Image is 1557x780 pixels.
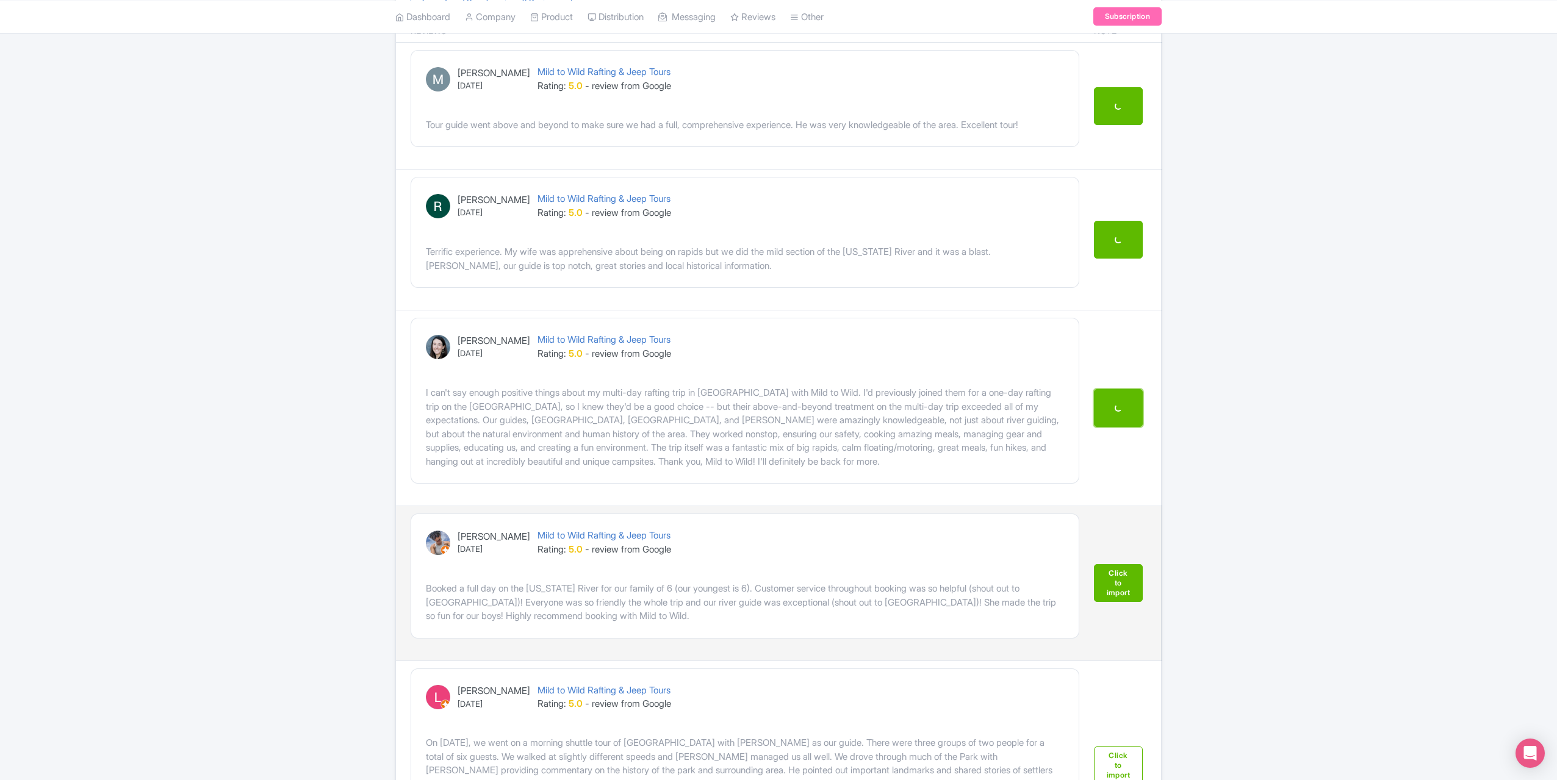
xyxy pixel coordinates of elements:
div: Tour guide went above and beyond to make sure we had a full, comprehensive experience. He was ver... [426,118,1064,132]
span: Mild to Wild Rafting & Jeep Tours [538,66,671,77]
strong: 5.0 [569,543,583,555]
div: Booked a full day on the [US_STATE] River for our family of 6 (our youngest is 6). Customer servi... [426,582,1064,623]
a: Click to import [1094,564,1143,602]
strong: 5.0 [569,698,583,709]
strong: 5.0 [569,207,583,218]
small: [DATE] [458,543,530,556]
span: Rating: [538,698,566,709]
span: - review from Google [585,348,671,359]
span: Mild to Wild Rafting & Jeep Tours [538,193,671,204]
strong: 5.0 [569,348,583,359]
div: I can't say enough positive things about my multi-day rafting trip in [GEOGRAPHIC_DATA] with Mild... [426,386,1064,468]
span: Mild to Wild Rafting & Jeep Tours [538,684,671,696]
div: Open Intercom Messenger [1516,739,1545,768]
strong: 5.0 [569,80,583,91]
a: Subscription [1093,7,1162,26]
span: Rating: [538,348,566,359]
a: [PERSON_NAME] [458,685,530,696]
a: [PERSON_NAME] [458,67,530,79]
small: [DATE] [458,207,530,219]
small: [DATE] [458,348,530,360]
span: Rating: [538,543,566,555]
span: - review from Google [585,207,671,218]
span: - review from Google [585,698,671,709]
div: Terrific experience. My wife was apprehensive about being on rapids but we did the mild section o... [426,245,1064,273]
span: - review from Google [585,543,671,555]
span: Rating: [538,207,566,218]
span: Mild to Wild Rafting & Jeep Tours [538,334,671,345]
span: Mild to Wild Rafting & Jeep Tours [538,529,671,541]
small: [DATE] [458,80,530,92]
a: [PERSON_NAME] [458,194,530,206]
a: [PERSON_NAME] [458,335,530,346]
span: - review from Google [585,80,671,91]
small: [DATE] [458,698,530,710]
span: Rating: [538,80,566,91]
a: [PERSON_NAME] [458,531,530,542]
